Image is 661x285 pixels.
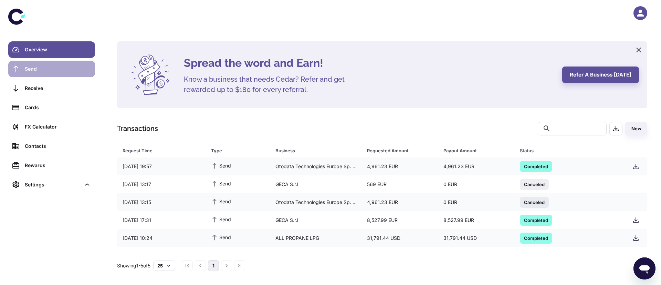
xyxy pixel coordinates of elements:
div: Requested Amount [367,146,426,155]
div: Send [25,65,91,73]
a: Contacts [8,138,95,154]
span: Send [211,197,231,205]
div: GECA S.r.l [270,214,361,227]
span: Type [211,146,267,155]
div: [DATE] 13:15 [117,196,206,209]
span: Payout Amount [443,146,512,155]
a: Receive [8,80,95,96]
iframe: Button to launch messaging window [633,257,655,279]
h1: Transactions [117,123,158,134]
span: Send [211,180,231,187]
div: Receive [25,84,91,92]
div: 4,961.23 EUR [438,160,514,173]
span: Status [520,146,619,155]
div: Overview [25,46,91,53]
div: Rewards [25,162,91,169]
div: [DATE] 17:31 [117,214,206,227]
button: Refer a business [DATE] [562,67,639,83]
div: Settings [8,176,95,193]
span: Completed [520,163,552,170]
div: Cards [25,104,91,111]
div: FX Calculator [25,123,91,131]
p: Showing 1-5 of 5 [117,262,150,269]
a: Cards [8,99,95,116]
div: Otodata Technologies Europe Sp. z o.o [270,160,361,173]
div: ALL PROPANE LPG [270,232,361,245]
div: 0 EUR [438,196,514,209]
h4: Spread the word and Earn! [184,55,554,71]
h5: Know a business that needs Cedar? Refer and get rewarded up to $180 for every referral. [184,74,356,95]
a: Rewards [8,157,95,174]
span: Send [211,233,231,241]
nav: pagination navigation [181,260,246,271]
div: Otodata Technologies Europe Sp. z o.o [270,196,361,209]
span: Completed [520,234,552,241]
a: Send [8,61,95,77]
div: Contacts [25,142,91,150]
div: 8,527.99 EUR [361,214,438,227]
div: 8,527.99 EUR [438,214,514,227]
div: [DATE] 13:17 [117,178,206,191]
button: 25 [153,261,175,271]
a: FX Calculator [8,119,95,135]
div: GECA S.r.l [270,178,361,191]
div: Payout Amount [443,146,503,155]
span: Completed [520,216,552,223]
a: Overview [8,41,95,58]
div: Settings [25,181,81,189]
button: page 1 [208,260,219,271]
div: 569 EUR [361,178,438,191]
div: Status [520,146,610,155]
div: 31,791.44 USD [361,232,438,245]
div: [DATE] 10:24 [117,232,206,245]
div: [DATE] 19:57 [117,160,206,173]
div: Request Time [123,146,194,155]
span: Request Time [123,146,203,155]
button: New [625,122,647,135]
span: Canceled [520,181,549,187]
span: Send [211,162,231,169]
span: Canceled [520,199,549,205]
div: Type [211,146,258,155]
div: 4,961.23 EUR [361,196,438,209]
div: 31,791.44 USD [438,232,514,245]
div: 0 EUR [438,178,514,191]
div: 4,961.23 EUR [361,160,438,173]
span: Requested Amount [367,146,435,155]
span: Send [211,215,231,223]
